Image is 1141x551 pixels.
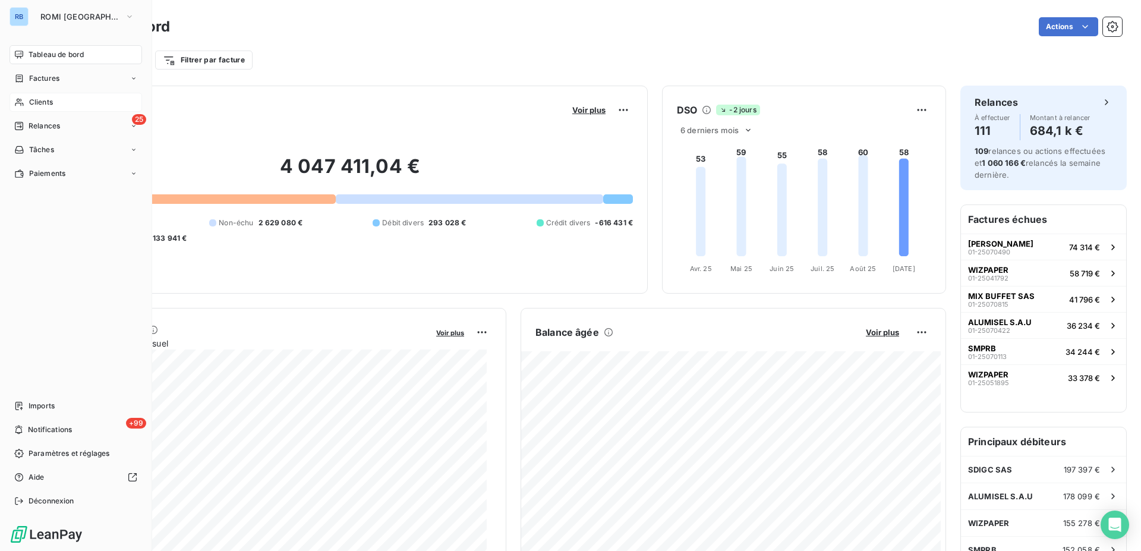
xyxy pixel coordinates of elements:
span: Paiements [29,168,65,179]
span: ALUMISEL S.A.U [968,492,1033,501]
tspan: Avr. 25 [690,265,712,273]
span: WIZPAPER [968,370,1008,379]
span: 155 278 € [1063,518,1100,528]
span: SDIGC SAS [968,465,1012,474]
span: 01-25070113 [968,353,1007,360]
span: Tableau de bord [29,49,84,60]
span: 197 397 € [1064,465,1100,474]
span: 01-25051895 [968,379,1009,386]
span: Clients [29,97,53,108]
span: Paramètres et réglages [29,448,109,459]
span: -133 941 € [149,233,187,244]
span: Tâches [29,144,54,155]
h6: Relances [975,95,1018,109]
button: Voir plus [433,327,468,338]
button: Voir plus [862,327,903,338]
span: -616 431 € [595,218,633,228]
span: relances ou actions effectuées et relancés la semaine dernière. [975,146,1105,180]
span: 74 314 € [1069,243,1100,252]
span: Imports [29,401,55,411]
span: 41 796 € [1069,295,1100,304]
button: WIZPAPER01-2505189533 378 € [961,364,1126,391]
span: 01-25070490 [968,248,1010,256]
span: 01-25070422 [968,327,1010,334]
span: [PERSON_NAME] [968,239,1033,248]
span: +99 [126,418,146,429]
span: ALUMISEL S.A.U [968,317,1032,327]
span: 25 [132,114,146,125]
h4: 111 [975,121,1010,140]
tspan: [DATE] [893,265,915,273]
span: 178 099 € [1063,492,1100,501]
span: Voir plus [866,328,899,337]
h2: 4 047 411,04 € [67,155,633,190]
span: Montant à relancer [1030,114,1090,121]
span: WIZPAPER [968,518,1009,528]
h6: Principaux débiteurs [961,427,1126,456]
span: MIX BUFFET SAS [968,291,1035,301]
div: Open Intercom Messenger [1101,511,1129,539]
button: Actions [1039,17,1098,36]
span: À effectuer [975,114,1010,121]
tspan: Août 25 [850,265,876,273]
img: Logo LeanPay [10,525,83,544]
button: ALUMISEL S.A.U01-2507042236 234 € [961,312,1126,338]
span: 293 028 € [428,218,466,228]
button: SMPRB01-2507011334 244 € [961,338,1126,364]
span: 01-25070815 [968,301,1008,308]
span: Déconnexion [29,496,74,506]
span: Débit divers [382,218,424,228]
a: Aide [10,468,142,487]
div: RB [10,7,29,26]
span: 36 234 € [1067,321,1100,330]
span: ROMI [GEOGRAPHIC_DATA] [40,12,120,21]
span: 58 719 € [1070,269,1100,278]
h6: DSO [677,103,697,117]
tspan: Juin 25 [770,265,794,273]
span: -2 jours [716,105,759,115]
span: 33 378 € [1068,373,1100,383]
span: Crédit divers [546,218,591,228]
button: Voir plus [569,105,609,115]
span: Chiffre d'affaires mensuel [67,337,428,350]
span: Voir plus [436,329,464,337]
span: 109 [975,146,988,156]
button: WIZPAPER01-2504179258 719 € [961,260,1126,286]
span: Aide [29,472,45,483]
h6: Balance âgée [535,325,599,339]
span: 6 derniers mois [680,125,739,135]
span: Factures [29,73,59,84]
span: Non-échu [219,218,253,228]
span: 2 629 080 € [259,218,303,228]
button: [PERSON_NAME]01-2507049074 314 € [961,234,1126,260]
h6: Factures échues [961,205,1126,234]
span: 1 060 166 € [982,158,1026,168]
span: 34 244 € [1066,347,1100,357]
span: Voir plus [572,105,606,115]
span: Notifications [28,424,72,435]
span: Relances [29,121,60,131]
button: MIX BUFFET SAS01-2507081541 796 € [961,286,1126,312]
button: Filtrer par facture [155,51,253,70]
tspan: Mai 25 [730,265,752,273]
span: 01-25041792 [968,275,1008,282]
span: WIZPAPER [968,265,1008,275]
span: SMPRB [968,344,996,353]
tspan: Juil. 25 [811,265,834,273]
h4: 684,1 k € [1030,121,1090,140]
